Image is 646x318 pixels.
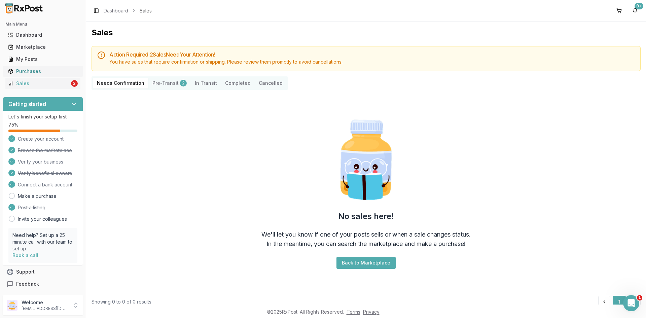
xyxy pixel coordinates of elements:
span: Search for help [14,157,55,165]
button: Marketplace [3,42,83,52]
button: 1 [613,296,626,308]
p: How can we help? [13,71,121,82]
a: Sales2 [5,77,80,90]
button: In Transit [191,78,221,89]
div: Marketplace [8,44,78,50]
div: 9+ [635,3,643,9]
nav: breadcrumb [104,7,152,14]
button: Needs Confirmation [93,78,148,89]
div: Purchases [8,68,78,75]
div: Sales [8,80,70,87]
a: Dashboard [5,29,80,41]
h2: No sales here! [338,211,394,222]
button: My Posts [3,54,83,65]
h3: Getting started [8,100,46,108]
div: All services are online [14,196,121,203]
span: Verify beneficial owners [18,170,72,177]
button: Support [3,266,83,278]
p: Welcome [22,299,68,306]
span: Browse the marketplace [18,147,72,154]
div: You have sales that require confirmation or shipping. Please review them promptly to avoid cancel... [109,59,635,65]
a: Marketplace [5,41,80,53]
div: • 4h ago [70,113,89,120]
div: Showing 0 to 0 of 0 results [92,298,151,305]
button: Feedback [3,278,83,290]
button: Help [90,210,135,237]
div: Profile image for BobbieAll set to go![PERSON_NAME]•4h ago [7,101,128,126]
p: Let's finish your setup first! [8,113,77,120]
span: 1 [637,295,642,301]
img: User avatar [7,300,17,311]
span: Sales [140,7,152,14]
a: Invite your colleagues [18,216,67,222]
span: Feedback [16,281,39,287]
a: Make a purchase [18,193,57,200]
div: Dashboard [8,32,78,38]
div: Recent messageProfile image for BobbieAll set to go![PERSON_NAME]•4h ago [7,91,128,126]
div: In the meantime, you can search the marketplace and make a purchase! [266,239,466,249]
button: 9+ [630,5,641,16]
span: Verify your business [18,158,63,165]
div: 2 [180,80,187,86]
a: Terms [347,309,360,315]
span: Help [107,227,117,232]
div: Send us a message [14,135,112,142]
span: All set to go! [30,107,60,112]
button: Dashboard [3,30,83,40]
div: [PERSON_NAME] [30,113,69,120]
span: Home [15,227,30,232]
div: Send us a message [7,129,128,148]
button: Purchases [3,66,83,77]
div: Close [116,11,128,23]
a: Book a call [12,252,38,258]
span: Create your account [18,136,64,142]
button: Search for help [10,154,125,168]
div: Recent message [14,96,121,103]
div: My Posts [8,56,78,63]
a: Purchases [5,65,80,77]
button: Pre-Transit [148,78,191,89]
iframe: Intercom live chat [623,295,639,311]
p: Hi [PERSON_NAME] 👋 [13,48,121,71]
img: Profile image for Amantha [85,11,98,24]
span: Post a listing [18,204,45,211]
span: Messages [56,227,79,232]
div: We'll let you know if one of your posts sells or when a sale changes status. [261,230,471,239]
a: My Posts [5,53,80,65]
button: Back to Marketplace [336,257,396,269]
button: View status page [14,206,121,219]
img: RxPost Logo [3,3,46,13]
img: Profile image for Bobbie [14,106,27,120]
p: [EMAIL_ADDRESS][DOMAIN_NAME] [22,306,68,311]
h2: Main Menu [5,22,80,27]
a: Privacy [363,309,380,315]
a: Dashboard [104,7,128,14]
img: logo [13,13,52,24]
span: 75 % [8,121,19,128]
button: Messages [45,210,89,237]
button: Sales2 [3,78,83,89]
p: Need help? Set up a 25 minute call with our team to set up. [12,232,73,252]
div: 2 [71,80,78,87]
span: Connect a bank account [18,181,72,188]
button: Cancelled [255,78,287,89]
h5: Action Required: 2 Sale s Need Your Attention! [109,52,635,57]
button: Completed [221,78,255,89]
img: Profile image for Manuel [98,11,111,24]
h1: Sales [92,27,641,38]
img: Smart Pill Bottle [323,117,409,203]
